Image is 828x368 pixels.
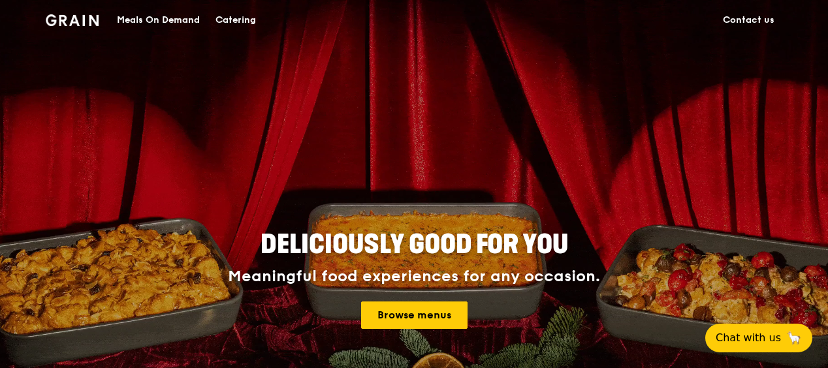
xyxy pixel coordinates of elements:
[179,268,649,286] div: Meaningful food experiences for any occasion.
[215,1,256,40] div: Catering
[715,1,782,40] a: Contact us
[705,324,812,352] button: Chat with us🦙
[208,1,264,40] a: Catering
[46,14,99,26] img: Grain
[117,1,200,40] div: Meals On Demand
[261,229,568,260] span: Deliciously good for you
[786,330,802,346] span: 🦙
[716,330,781,346] span: Chat with us
[361,301,468,329] a: Browse menus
